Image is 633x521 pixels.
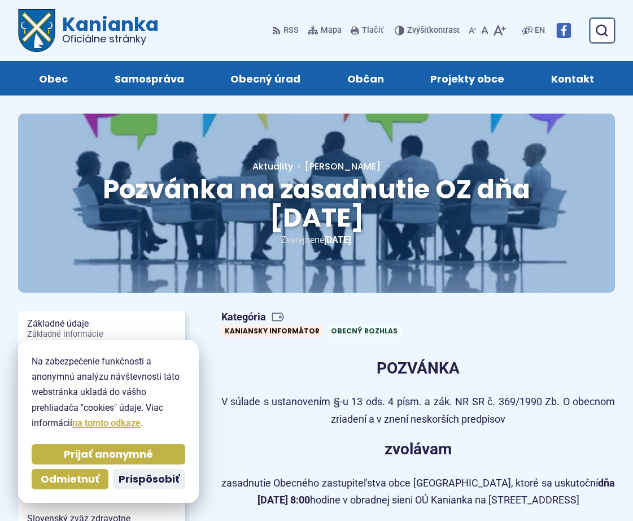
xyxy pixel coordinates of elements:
a: Logo Kanianka, prejsť na domovskú stránku. [18,9,159,52]
a: EN [532,24,547,37]
button: Zväčšiť veľkosť písma [491,19,508,42]
button: Tlačiť [348,19,386,42]
a: Projekty obce [418,61,517,95]
a: Symboly obce [18,342,185,359]
span: Odmietnuť [41,473,99,486]
p: Na zabezpečenie funkčnosti a anonymnú analýzu návštevnosti táto webstránka ukladá do vášho prehli... [32,354,185,431]
span: Prispôsobiť [119,473,180,486]
a: Mapa [305,19,344,42]
button: Prijať anonymné [32,444,185,464]
a: Obecný rozhlas [328,325,401,337]
a: Samospráva [103,61,197,95]
button: Nastaviť pôvodnú veľkosť písma [479,19,491,42]
span: Základné informácie [27,330,176,339]
img: Prejsť na Facebook stránku [556,23,571,38]
a: Kaniansky informátor [221,325,323,337]
span: Tlačiť [362,26,383,36]
a: Aktuality [252,160,293,173]
strong: zvolávam [385,440,452,458]
span: Kategória [221,311,405,324]
button: Odmietnuť [32,469,108,489]
span: Kontakt [551,61,594,95]
a: Základné údajeZákladné informácie [18,315,185,342]
img: Prejsť na domovskú stránku [18,9,55,52]
a: Obecný úrad [219,61,313,95]
span: Pozvánka na zasadnutie OZ dňa [DATE] [103,171,530,236]
span: Kanianka [55,15,159,44]
p: Zverejnené . [54,232,579,248]
span: Základné údaje [27,315,176,342]
span: kontrast [407,26,460,36]
strong: POZVÁNKA [377,359,460,377]
button: Zmenšiť veľkosť písma [466,19,479,42]
span: Zvýšiť [407,25,429,35]
span: Samospráva [115,61,184,95]
span: Obecný úrad [230,61,300,95]
span: EN [535,24,545,37]
span: Mapa [321,24,342,37]
span: Projekty obce [430,61,504,95]
span: Oficiálne stránky [62,34,159,44]
a: na tomto odkaze [72,418,141,428]
button: Zvýšiťkontrast [395,19,462,42]
span: RSS [283,24,299,37]
a: [PERSON_NAME] [293,160,381,173]
button: Prispôsobiť [113,469,185,489]
a: RSS [272,19,301,42]
a: Občan [335,61,396,95]
span: [PERSON_NAME] [305,160,381,173]
span: Prijať anonymné [64,448,153,461]
p: V súlade s ustanovením §-u 13 ods. 4 písm. a zák. NR SR č. 369/1990 Zb. O obecnom zriadení a v zn... [221,393,615,428]
p: zasadnutie Obecného zastupiteľstva obce [GEOGRAPHIC_DATA], ktoré sa uskutoční hodine v obradnej s... [221,475,615,509]
a: Obec [27,61,80,95]
span: Obec [39,61,68,95]
a: Kontakt [539,61,606,95]
span: [DATE] [324,235,351,245]
span: Občan [347,61,384,95]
